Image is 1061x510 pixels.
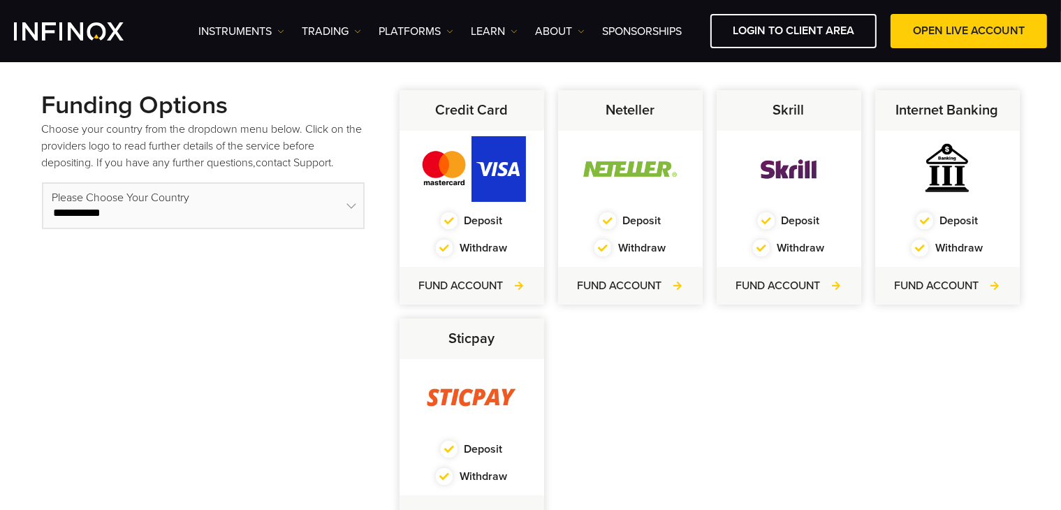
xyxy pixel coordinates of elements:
div: Withdraw [400,240,544,256]
div: Deposit [558,212,703,229]
strong: Skrill [773,102,805,119]
a: FUND ACCOUNT [419,277,525,294]
a: TRADING [302,23,361,40]
strong: Funding Options [42,90,228,120]
div: Withdraw [558,240,703,256]
a: INFINOX Logo [14,22,156,41]
div: Deposit [875,212,1020,229]
img: credit_card.webp [417,136,526,202]
a: Learn [471,23,518,40]
img: internet_banking.webp [893,136,1002,202]
strong: Neteller [606,102,654,119]
a: contact Support [256,156,332,170]
a: PLATFORMS [379,23,453,40]
strong: Internet Banking [896,102,999,119]
div: Deposit [400,212,544,229]
a: SPONSORSHIPS [602,23,682,40]
strong: Credit Card [435,102,508,119]
a: LOGIN TO CLIENT AREA [710,14,877,48]
a: FUND ACCOUNT [895,277,1000,294]
img: neteller.webp [576,136,685,202]
p: Choose your country from the dropdown menu below. Click on the providers logo to read further det... [42,121,365,171]
img: skrill.webp [734,136,843,202]
div: Withdraw [400,468,544,485]
a: FUND ACCOUNT [736,277,842,294]
div: Withdraw [717,240,861,256]
a: FUND ACCOUNT [578,277,683,294]
a: Instruments [198,23,284,40]
strong: Sticpay [448,330,495,347]
div: Withdraw [875,240,1020,256]
a: OPEN LIVE ACCOUNT [891,14,1047,48]
div: Deposit [717,212,861,229]
div: Deposit [400,441,544,458]
a: ABOUT [535,23,585,40]
img: sticpay.webp [417,365,526,430]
